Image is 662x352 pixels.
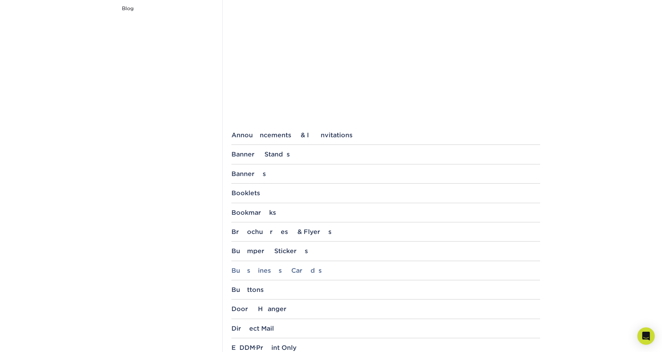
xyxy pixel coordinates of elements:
div: Announcements & Invitations [231,131,540,139]
div: Buttons [231,286,540,293]
div: EDDM Print Only [231,344,540,351]
div: Booklets [231,189,540,197]
div: Banner Stands [231,151,540,158]
div: Bumper Stickers [231,247,540,255]
div: Business Cards [231,267,540,274]
small: ® [255,346,256,349]
div: Brochures & Flyers [231,228,540,235]
div: Direct Mail [231,325,540,332]
div: Open Intercom Messenger [637,327,655,345]
a: Blog [119,2,217,15]
div: Bookmarks [231,209,540,216]
div: Door Hanger [231,305,540,313]
div: Banners [231,170,540,177]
